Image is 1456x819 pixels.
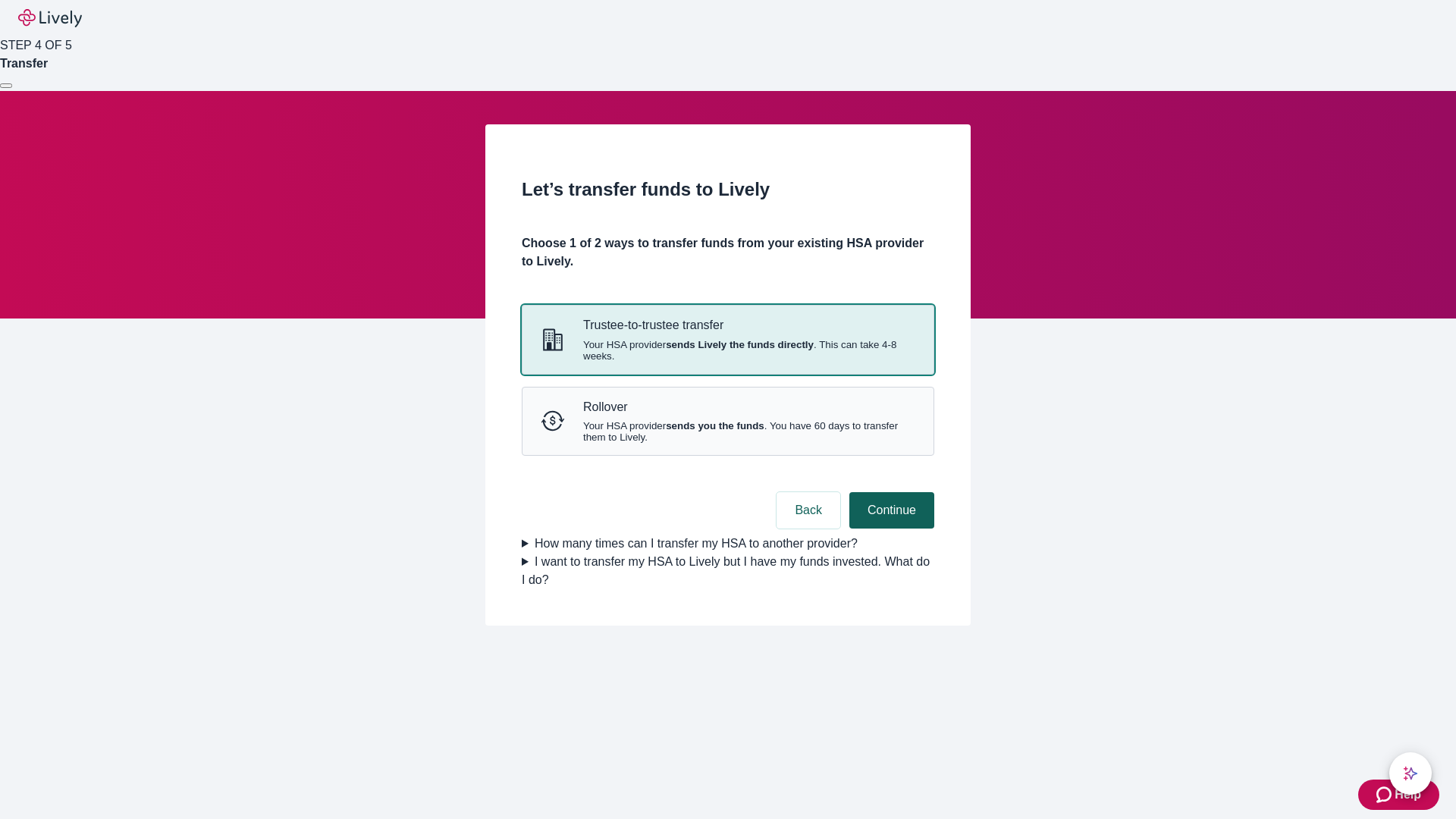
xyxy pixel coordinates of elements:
[522,176,934,203] h2: Let’s transfer funds to Lively
[1403,766,1418,781] svg: Lively AI Assistant
[541,328,565,352] svg: Trustee-to-trustee
[583,339,915,362] span: Your HSA provider . This can take 4-8 weeks.
[1389,752,1432,795] button: chat
[583,400,915,414] p: Rollover
[777,492,840,529] button: Back
[522,388,934,455] button: RolloverRolloverYour HSA providersends you the funds. You have 60 days to transfer them to Lively.
[541,409,565,433] svg: Rollover
[522,553,934,589] summary: I want to transfer my HSA to Lively but I have my funds invested. What do I do?
[666,339,814,350] strong: sends Lively the funds directly
[583,420,915,443] span: Your HSA provider . You have 60 days to transfer them to Lively.
[666,420,764,431] strong: sends you the funds
[522,234,934,271] h4: Choose 1 of 2 ways to transfer funds from your existing HSA provider to Lively.
[18,9,82,27] img: Lively
[849,492,934,529] button: Continue
[522,306,934,373] button: Trustee-to-trusteeTrustee-to-trustee transferYour HSA providersends Lively the funds directly. Th...
[1395,786,1421,804] span: Help
[1376,786,1395,804] svg: Zendesk support icon
[583,318,915,332] p: Trustee-to-trustee transfer
[522,535,934,553] summary: How many times can I transfer my HSA to another provider?
[1358,780,1439,810] button: Zendesk support iconHelp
